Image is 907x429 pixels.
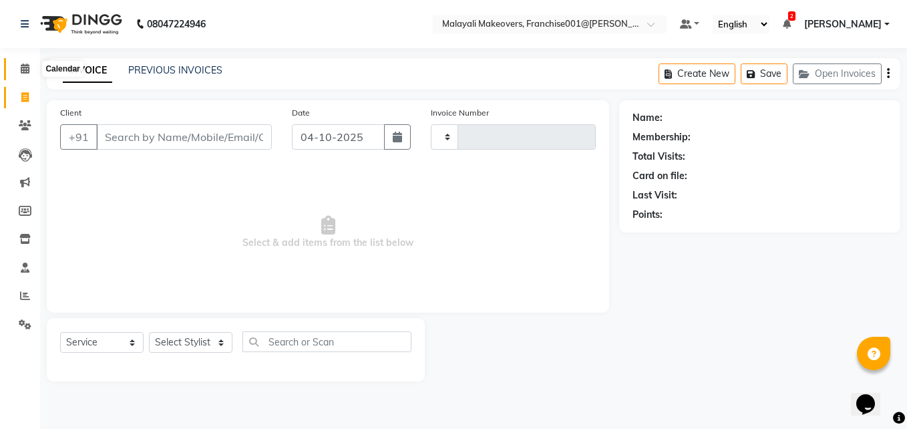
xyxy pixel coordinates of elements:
div: Points: [632,208,663,222]
span: Select & add items from the list below [60,166,596,299]
a: 2 [783,18,791,30]
label: Client [60,107,81,119]
div: Last Visit: [632,188,677,202]
a: PREVIOUS INVOICES [128,64,222,76]
label: Invoice Number [431,107,489,119]
div: Total Visits: [632,150,685,164]
div: Card on file: [632,169,687,183]
span: 2 [788,11,795,21]
iframe: chat widget [851,376,894,416]
button: Create New [659,63,735,84]
button: +91 [60,124,98,150]
img: logo [34,5,126,43]
b: 08047224946 [147,5,206,43]
button: Open Invoices [793,63,882,84]
button: Save [741,63,787,84]
div: Calendar [42,61,83,77]
input: Search or Scan [242,331,411,352]
label: Date [292,107,310,119]
div: Name: [632,111,663,125]
input: Search by Name/Mobile/Email/Code [96,124,272,150]
div: Membership: [632,130,691,144]
span: [PERSON_NAME] [804,17,882,31]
